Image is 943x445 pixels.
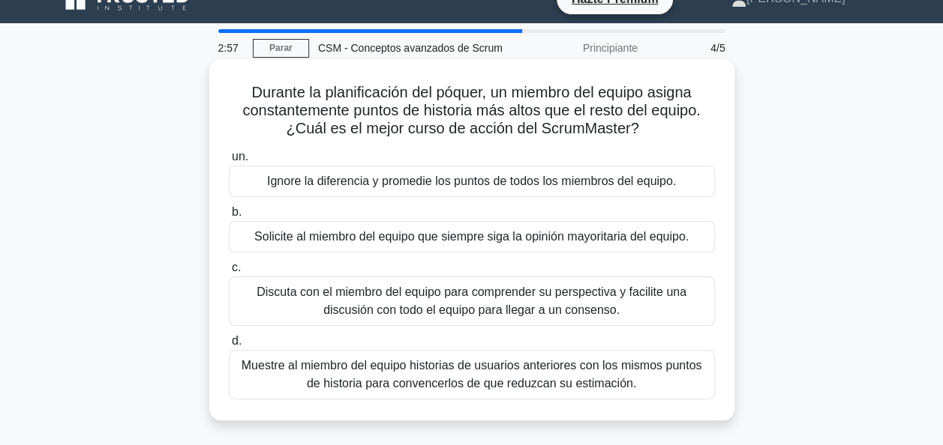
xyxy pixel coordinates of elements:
span: d. [232,334,242,347]
div: 4/5 [647,33,734,63]
font: Durante la planificación del póquer, un miembro del equipo asigna constantemente puntos de histor... [242,84,700,136]
div: Principiante [515,33,647,63]
div: Ignore la diferencia y promedie los puntos de todos los miembros del equipo. [229,166,715,197]
div: Discuta con el miembro del equipo para comprender su perspectiva y facilite una discusión con tod... [229,276,715,326]
div: Solicite al miembro del equipo que siempre siga la opinión mayoritaria del equipo. [229,221,715,252]
span: un. [232,150,248,163]
div: Muestre al miembro del equipo historias de usuarios anteriores con los mismos puntos de historia ... [229,350,715,399]
a: Parar [253,39,309,58]
div: 2:57 [209,33,253,63]
span: c. [232,261,241,273]
div: CSM - Conceptos avanzados de Scrum [309,33,515,63]
span: b. [232,205,242,218]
